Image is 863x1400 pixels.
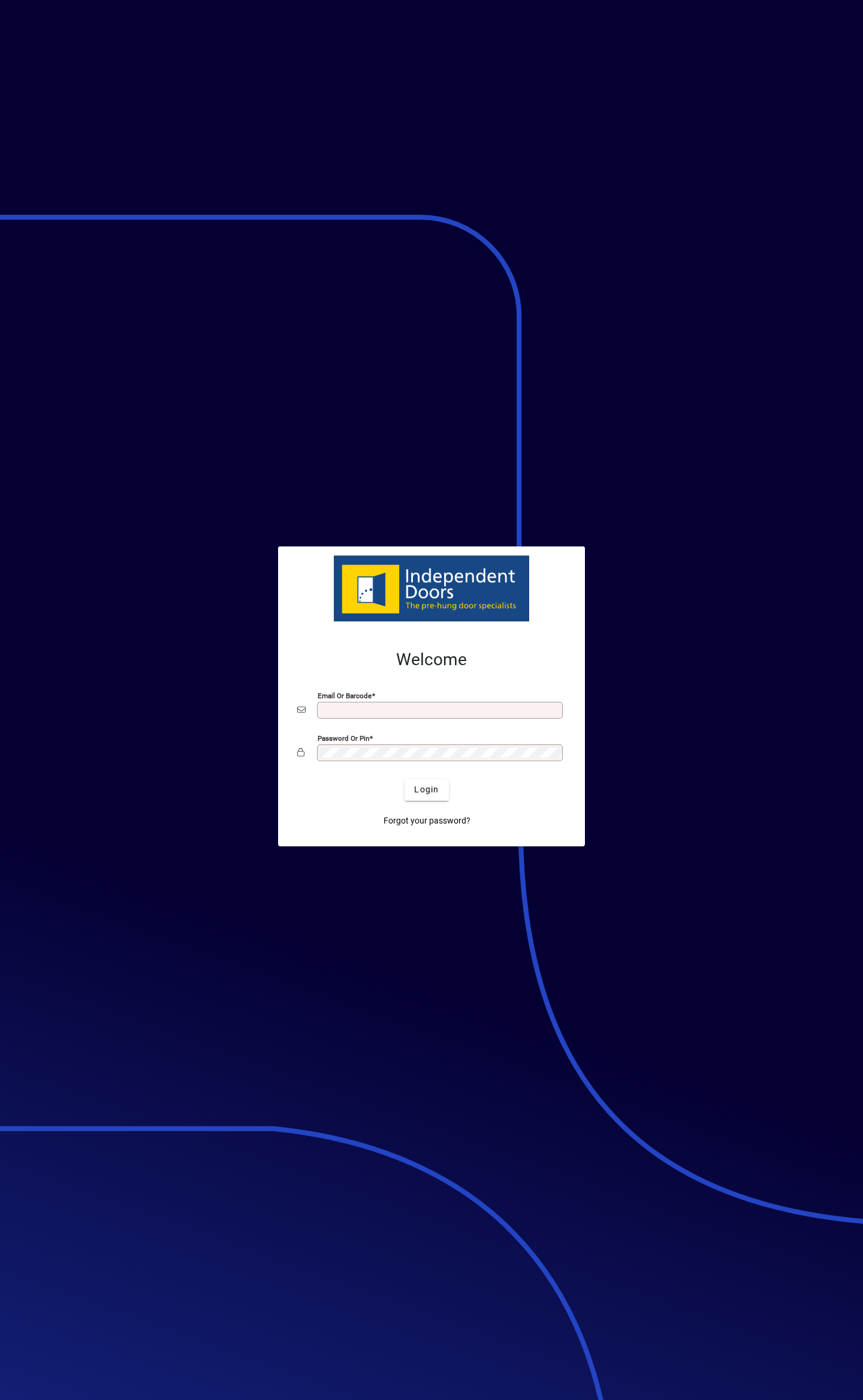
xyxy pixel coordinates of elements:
[297,650,566,670] h2: Welcome
[318,734,369,742] mat-label: Password or Pin
[379,810,475,832] a: Forgot your password?
[405,779,448,801] button: Login
[318,691,372,699] mat-label: Email or Barcode
[384,815,470,827] span: Forgot your password?
[414,783,439,796] span: Login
